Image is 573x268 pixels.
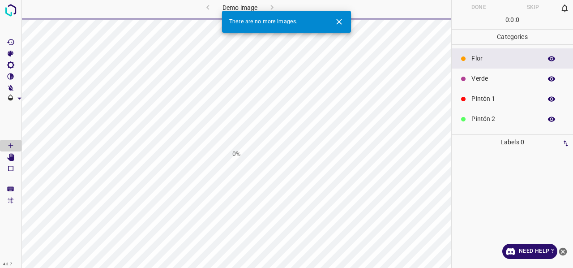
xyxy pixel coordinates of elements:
[505,15,509,25] p: 0
[452,129,573,149] div: Pintón 3
[471,94,537,104] p: Pintón 1
[557,244,569,259] button: close-help
[222,2,257,15] h6: Demo image
[471,54,537,63] p: Flor
[452,89,573,109] div: Pintón 1
[452,109,573,129] div: Pintón 2
[1,261,14,268] div: 4.3.7
[510,15,514,25] p: 0
[452,48,573,69] div: Flor
[471,74,537,83] p: Verde
[452,69,573,89] div: Verde
[3,2,19,18] img: logo
[452,30,573,44] p: Categories
[516,15,519,25] p: 0
[229,18,297,26] span: There are no more images.
[331,13,347,30] button: Close
[502,244,557,259] a: Need Help ?
[471,114,537,124] p: Pintón 2
[454,135,570,150] p: Labels 0
[232,149,240,159] h1: 0%
[505,15,519,29] div: : :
